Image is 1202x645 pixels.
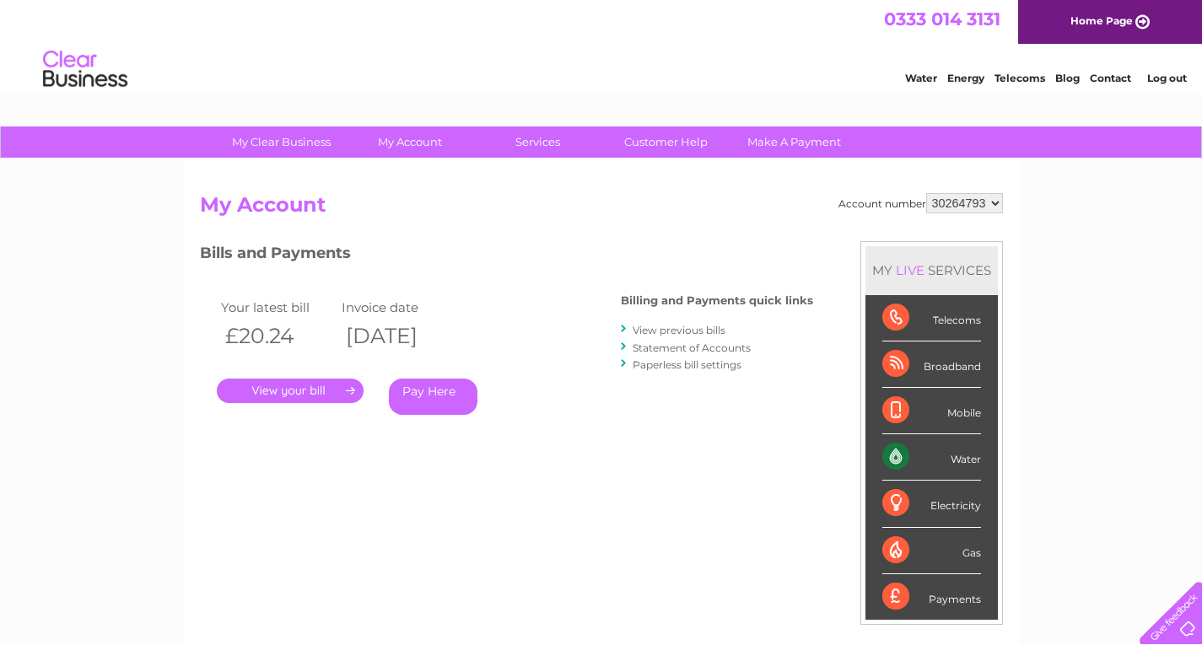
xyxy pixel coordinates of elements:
div: MY SERVICES [865,246,998,294]
a: Services [468,126,607,158]
a: Energy [947,72,984,84]
h3: Bills and Payments [200,241,813,271]
a: 0333 014 3131 [884,8,1000,30]
a: My Account [340,126,479,158]
a: Make A Payment [725,126,864,158]
div: Gas [882,528,981,574]
th: [DATE] [337,319,459,353]
div: Telecoms [882,295,981,341]
h2: My Account [200,193,1003,225]
a: Contact [1090,72,1131,84]
a: Customer Help [596,126,736,158]
img: logo.png [42,44,128,95]
div: Account number [838,193,1003,213]
div: Broadband [882,341,981,388]
a: Blog [1055,72,1080,84]
td: Your latest bill [217,296,338,319]
a: My Clear Business [212,126,351,158]
div: Mobile [882,388,981,434]
a: Statement of Accounts [633,341,751,354]
div: LIVE [892,262,928,278]
a: Paperless bill settings [633,358,741,371]
a: Log out [1147,72,1187,84]
div: Payments [882,574,981,620]
a: Pay Here [389,379,477,415]
h4: Billing and Payments quick links [621,294,813,307]
a: Telecoms [994,72,1045,84]
td: Invoice date [337,296,459,319]
a: View previous bills [633,324,725,336]
div: Water [882,434,981,481]
div: Clear Business is a trading name of Verastar Limited (registered in [GEOGRAPHIC_DATA] No. 3667643... [203,9,1000,82]
a: . [217,379,364,403]
div: Electricity [882,481,981,527]
a: Water [905,72,937,84]
th: £20.24 [217,319,338,353]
